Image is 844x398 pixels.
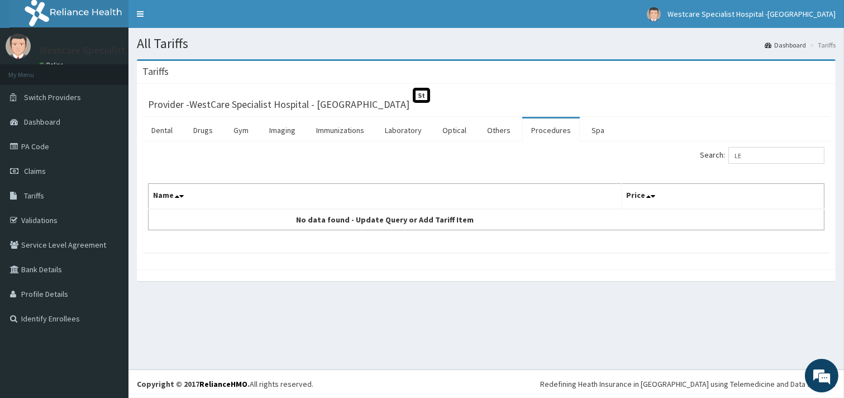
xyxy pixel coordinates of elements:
h1: All Tariffs [137,36,836,51]
th: Name [149,184,622,210]
span: Switch Providers [24,92,81,102]
a: Optical [433,119,475,142]
th: Price [622,184,824,210]
a: Drugs [184,119,222,142]
a: Laboratory [376,119,431,142]
footer: All rights reserved. [128,369,844,398]
div: Chat with us now [58,63,188,77]
span: St [413,88,430,103]
a: Gym [225,119,258,142]
div: Minimize live chat window [183,6,210,32]
a: Online [39,61,66,69]
img: User Image [6,34,31,59]
td: No data found - Update Query or Add Tariff Item [149,209,622,230]
span: Tariffs [24,191,44,201]
label: Search: [700,147,824,164]
a: Dental [142,119,182,142]
li: Tariffs [807,40,836,50]
span: We're online! [65,125,154,238]
a: Procedures [522,119,580,142]
input: Search: [728,147,824,164]
a: Others [478,119,519,142]
h3: Tariffs [142,67,169,77]
img: d_794563401_company_1708531726252_794563401 [21,56,45,84]
a: Immunizations [307,119,373,142]
a: Imaging [260,119,304,142]
span: Dashboard [24,117,60,127]
a: RelianceHMO [199,379,247,389]
div: Redefining Heath Insurance in [GEOGRAPHIC_DATA] using Telemedicine and Data Science! [540,378,836,390]
img: User Image [647,7,661,21]
span: Claims [24,166,46,176]
textarea: Type your message and hit 'Enter' [6,273,213,312]
strong: Copyright © 2017 . [137,379,250,389]
p: Westcare Specialist Hospital -[GEOGRAPHIC_DATA] [39,45,263,55]
a: Dashboard [765,40,806,50]
h3: Provider - WestCare Specialist Hospital - [GEOGRAPHIC_DATA] [148,99,409,110]
a: Spa [583,119,613,142]
span: Westcare Specialist Hospital -[GEOGRAPHIC_DATA] [667,9,836,19]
